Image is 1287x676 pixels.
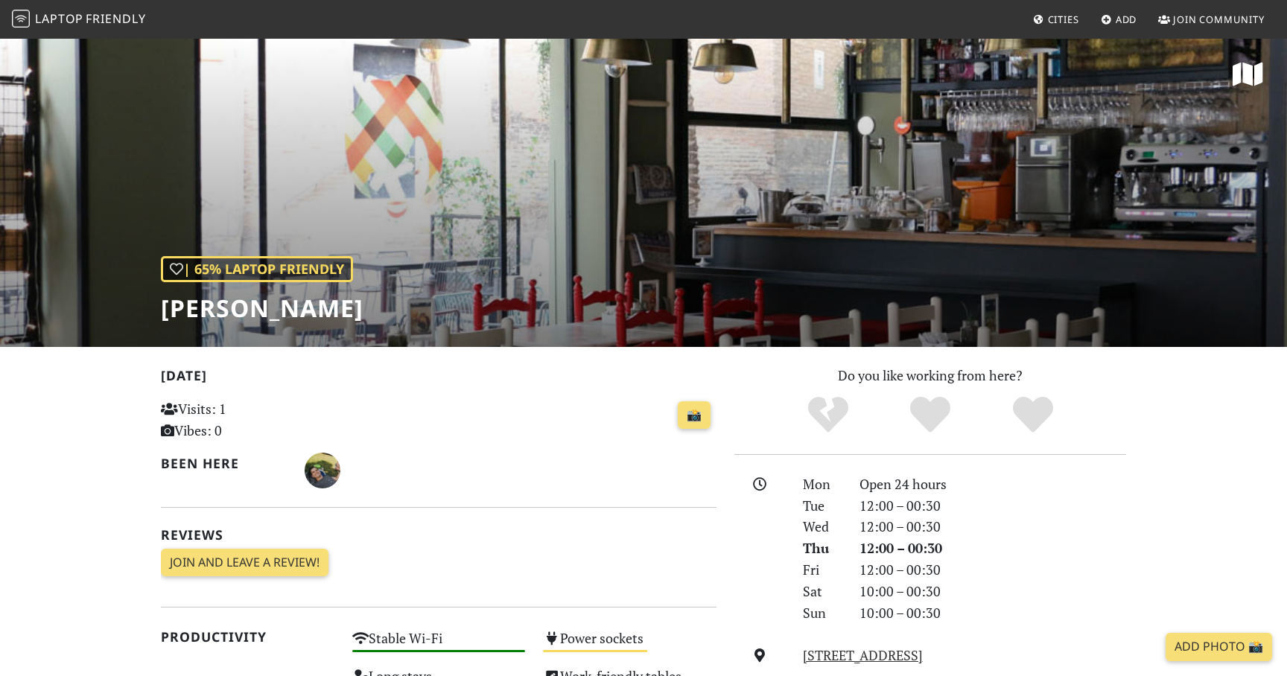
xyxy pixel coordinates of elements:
[851,559,1135,581] div: 12:00 – 00:30
[161,629,334,645] h2: Productivity
[1152,6,1271,33] a: Join Community
[794,559,851,581] div: Fri
[161,456,287,471] h2: Been here
[35,10,83,27] span: Laptop
[161,549,328,577] a: Join and leave a review!
[161,398,334,441] p: Visits: 1 Vibes: 0
[1166,633,1272,661] a: Add Photo 📸
[794,581,851,602] div: Sat
[851,495,1135,517] div: 12:00 – 00:30
[1095,6,1143,33] a: Add
[851,602,1135,624] div: 10:00 – 00:30
[305,460,340,478] span: Ale West Q
[879,395,982,436] div: Yes
[534,626,725,664] div: Power sockets
[1048,13,1079,26] span: Cities
[12,10,30,28] img: LaptopFriendly
[794,538,851,559] div: Thu
[794,473,851,495] div: Mon
[12,7,146,33] a: LaptopFriendly LaptopFriendly
[794,602,851,624] div: Sun
[794,516,851,538] div: Wed
[161,368,716,389] h2: [DATE]
[851,516,1135,538] div: 12:00 – 00:30
[343,626,535,664] div: Stable Wi-Fi
[803,646,923,664] a: [STREET_ADDRESS]
[1116,13,1137,26] span: Add
[851,581,1135,602] div: 10:00 – 00:30
[1027,6,1085,33] a: Cities
[1173,13,1265,26] span: Join Community
[305,453,340,488] img: 2190-ale.jpg
[678,401,711,430] a: 📸
[982,395,1084,436] div: Definitely!
[161,256,353,282] div: | 65% Laptop Friendly
[86,10,145,27] span: Friendly
[794,495,851,517] div: Tue
[161,527,716,543] h2: Reviews
[777,395,880,436] div: No
[851,473,1135,495] div: Open 24 hours
[851,538,1135,559] div: 12:00 – 00:30
[161,294,363,322] h1: [PERSON_NAME]
[734,365,1126,386] p: Do you like working from here?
